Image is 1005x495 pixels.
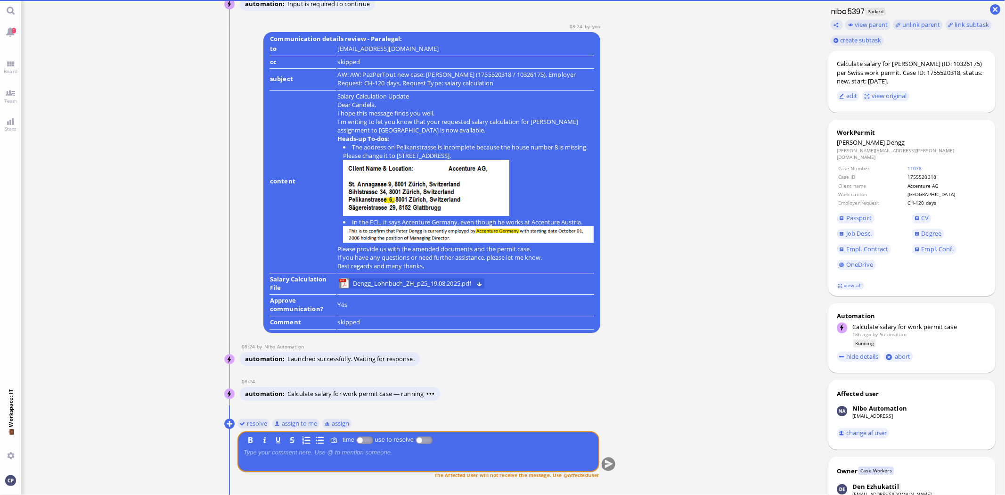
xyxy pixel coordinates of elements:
span: 08:24 [242,343,257,350]
button: create subtask [831,35,884,46]
div: WorkPermit [837,128,987,137]
td: content [270,91,336,273]
span: Calculate salary for work permit case — running [287,389,435,398]
button: Copy ticket nibo5397 link to clipboard [831,20,843,30]
span: [PERSON_NAME] [837,138,885,147]
button: I [259,435,270,445]
td: Case Number [838,165,906,172]
td: Accenture AG [907,182,986,190]
td: Work canton [838,190,906,198]
span: Dengg [887,138,905,147]
span: Parked [866,8,886,16]
h1: nibo5397 [828,6,865,17]
div: Salary Calculation Update [338,92,409,100]
span: Case Workers [858,467,894,475]
p: Please provide us with the amended documents and the permit case. [338,245,594,253]
button: U [273,435,283,445]
button: unlink parent [893,20,943,30]
td: Approve communication? [270,296,336,316]
dd: [PERSON_NAME][EMAIL_ADDRESS][PERSON_NAME][DOMAIN_NAME] [837,147,987,161]
td: Salary Calculation File [270,274,336,295]
p: I hope this message finds you well. I'm writing to let you know that your requested salary calcul... [338,109,594,134]
strong: Heads-up [338,134,367,143]
td: cc [270,57,336,69]
div: Owner [837,467,858,475]
a: Job Desc. [837,229,874,239]
lob-view: Dengg_Lohnbuch_ZH_p25_19.08.2025.pdf [339,278,484,289]
span: link subtask [955,20,989,29]
p: Best regards and many thanks, [338,262,594,270]
p: If you have any questions or need further assistance, please let me know. [338,253,594,262]
li: The address on Pelikanstrasse is incomplete because the house number 8 is missing. Please change ... [343,143,594,218]
td: CH-120 days [907,199,986,206]
a: Degree [912,229,944,239]
span: Dengg_Lohnbuch_ZH_p25_19.08.2025.pdf [353,278,472,289]
a: View Dengg_Lohnbuch_ZH_p25_19.08.2025.pdf [351,278,473,289]
span: Job Desc. [846,229,872,238]
label: time [341,436,356,443]
img: Nibo Automation [225,355,235,365]
span: automation@nibo.ai [264,343,304,350]
p-inputswitch: Log time spent [356,436,373,443]
div: Affected user [837,389,879,398]
span: • [432,389,435,398]
button: resolve [237,418,270,429]
button: view original [862,91,909,101]
a: Passport [837,213,874,223]
td: Client name [838,182,906,190]
li: In the ECL, it says Accenture Germany, even though he works at Accenture Austria. [343,218,594,245]
img: Dengg_Lohnbuch_ZH_p25_19.08.2025.pdf [339,278,349,289]
span: Yes [338,300,347,309]
a: Empl. Conf. [912,244,956,255]
button: change af user [837,428,890,438]
img: You [5,475,16,486]
div: Calculate salary for work permit case [852,322,987,331]
button: S [287,435,297,445]
span: skipped [338,318,360,326]
label: use to resolve [373,436,416,443]
td: to [270,44,336,56]
button: edit [837,91,860,101]
span: • [429,389,432,398]
runbook-parameter-view: AW: AW: PazPerTout new case: [PERSON_NAME] (1755520318 / 10326175), Employer Request: CH-120 days... [338,70,576,87]
strong: To-dos: [368,134,390,143]
span: by [585,23,592,30]
td: Case ID [838,173,906,181]
span: by [873,331,878,338]
td: 1755520318 [907,173,986,181]
a: view all [836,281,864,289]
span: Passport [846,214,872,222]
td: Comment [270,317,336,330]
span: • [426,389,429,398]
a: 11078 [907,165,922,172]
a: Empl. Contract [837,244,891,255]
span: by [257,343,264,350]
button: view parent [845,20,891,30]
td: subject [270,70,336,91]
a: OneDrive [837,260,876,270]
button: assign to me [272,418,319,429]
img: Nibo Automation [837,406,847,416]
span: automation@bluelakelegal.com [880,331,907,338]
img: w81OuShsKgJpAAAAABJRU5ErkJggg== [343,160,509,216]
span: Launched successfully. Waiting for response. [287,355,415,363]
span: The Affected User will not receive the message. Use @AffectedUser [434,471,599,478]
img: Den Ezhukattil [837,484,847,495]
span: 08:24 [242,378,257,385]
span: 💼 Workspace: IT [7,427,14,448]
button: Download Dengg_Lohnbuch_ZH_p25_19.08.2025.pdf [477,280,483,286]
span: 1 [12,28,16,33]
div: Den Ezhukattil [852,482,899,491]
a: [EMAIL_ADDRESS] [852,412,893,419]
td: Employer request [838,199,906,206]
span: automation [245,389,287,398]
div: Automation [837,312,987,320]
span: Empl. Conf. [922,245,954,253]
span: Stats [2,125,19,132]
a: CV [912,213,932,223]
span: CV [922,214,929,222]
span: skipped [338,58,360,66]
button: assign [322,418,351,429]
div: Nibo Automation [852,404,907,412]
runbook-parameter-view: [EMAIL_ADDRESS][DOMAIN_NAME] [338,44,439,53]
